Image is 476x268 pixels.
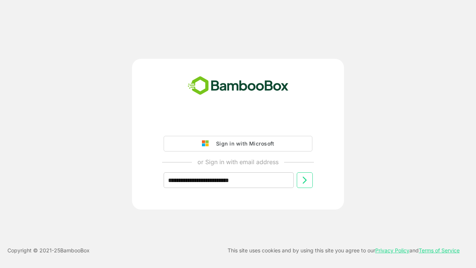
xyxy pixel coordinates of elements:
[7,246,90,255] p: Copyright © 2021- 25 BambooBox
[228,246,460,255] p: This site uses cookies and by using this site you agree to our and
[164,136,312,151] button: Sign in with Microsoft
[212,139,274,149] div: Sign in with Microsoft
[160,115,316,131] iframe: Sign in with Google Button
[419,247,460,253] a: Terms of Service
[375,247,409,253] a: Privacy Policy
[184,74,293,98] img: bamboobox
[202,140,212,147] img: google
[197,157,279,166] p: or Sign in with email address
